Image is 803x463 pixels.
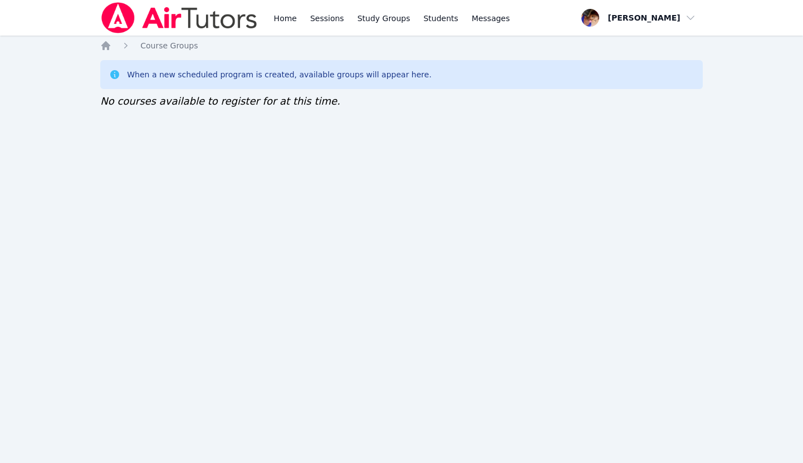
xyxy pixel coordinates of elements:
span: Course Groups [140,41,198,50]
div: When a new scheduled program is created, available groups will appear here. [127,69,432,80]
span: Messages [472,13,510,24]
span: No courses available to register for at this time. [100,95,340,107]
a: Course Groups [140,40,198,51]
img: Air Tutors [100,2,258,33]
nav: Breadcrumb [100,40,703,51]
